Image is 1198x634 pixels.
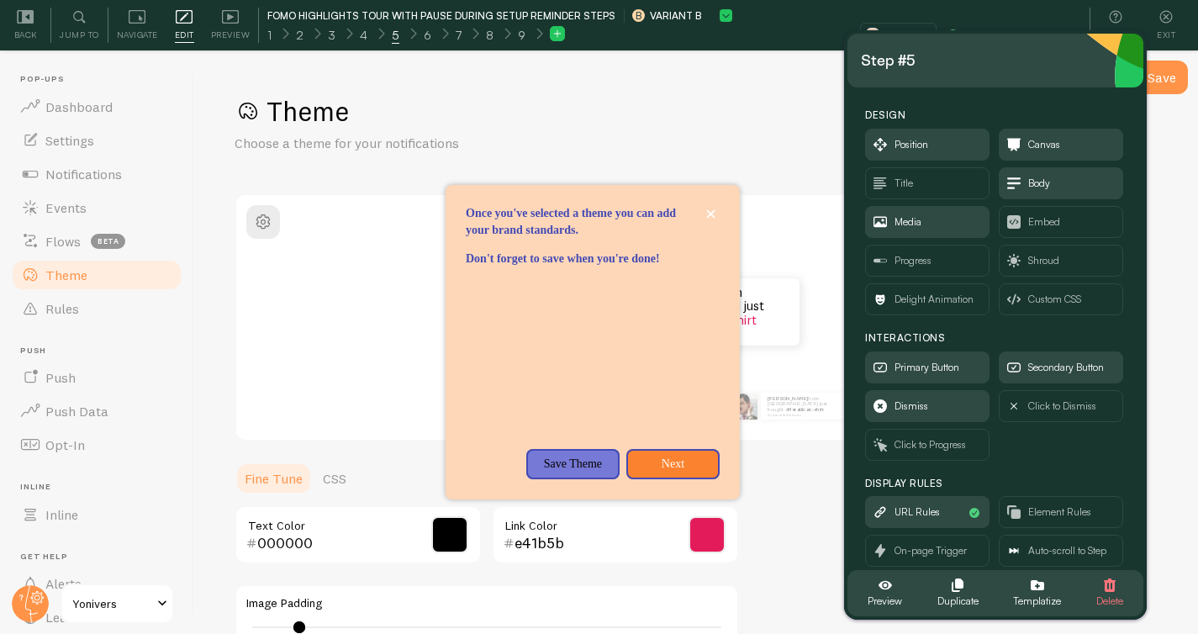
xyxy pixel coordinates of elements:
span: Push [20,346,183,357]
a: Push Data [10,394,183,428]
a: Alerts [10,567,183,600]
button: close, [702,205,720,223]
a: Fine Tune [235,462,313,495]
p: Next [636,456,710,473]
small: il y a environ 4 minutes [768,413,836,416]
a: Theme [10,258,183,292]
span: Notifications [45,166,122,182]
button: Save [1121,61,1188,94]
span: Get Help [20,552,183,563]
span: Inline [45,506,78,523]
span: Push [45,369,76,386]
span: Settings [45,132,94,149]
img: Fomo [731,393,757,420]
span: Push Data [45,403,108,420]
a: Metallica t-shirt [788,406,824,413]
a: CSS [313,462,356,495]
strong: [PERSON_NAME] [768,395,808,402]
a: Rules [10,292,183,325]
p: Don't forget to save when you're done! [466,251,720,267]
span: Dashboard [45,98,113,115]
label: Image Padding [246,596,727,611]
a: Notifications [10,157,183,191]
p: Once you've selected a theme you can add your brand standards. [466,205,720,239]
h2: Classic [236,205,1094,231]
span: beta [91,234,125,249]
span: Flows [45,233,81,250]
a: Push [10,361,183,394]
a: Inline [10,498,183,531]
span: Inline [20,482,183,493]
a: Yonivers [61,584,174,624]
span: Events [45,199,87,216]
a: Events [10,191,183,225]
span: Opt-In [45,436,85,453]
h1: Theme [235,94,1158,129]
span: Pop-ups [20,74,183,85]
span: Alerts [45,575,82,592]
a: Opt-In [10,428,183,462]
button: Save Theme [526,449,620,479]
a: Dashboard [10,90,183,124]
button: Next [626,449,720,479]
a: Flows beta [10,225,183,258]
span: Theme [45,267,87,283]
div: Once you&#x27;ve selected a theme you can add your brand standards. Don&#x27;t forget to save whe... [446,185,740,500]
p: Save Theme [536,456,610,473]
a: Settings [10,124,183,157]
p: Choose a theme for your notifications [235,134,638,153]
p: from [GEOGRAPHIC_DATA] just bought a [768,395,838,416]
span: Yonivers [72,594,152,614]
span: Rules [45,300,79,317]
